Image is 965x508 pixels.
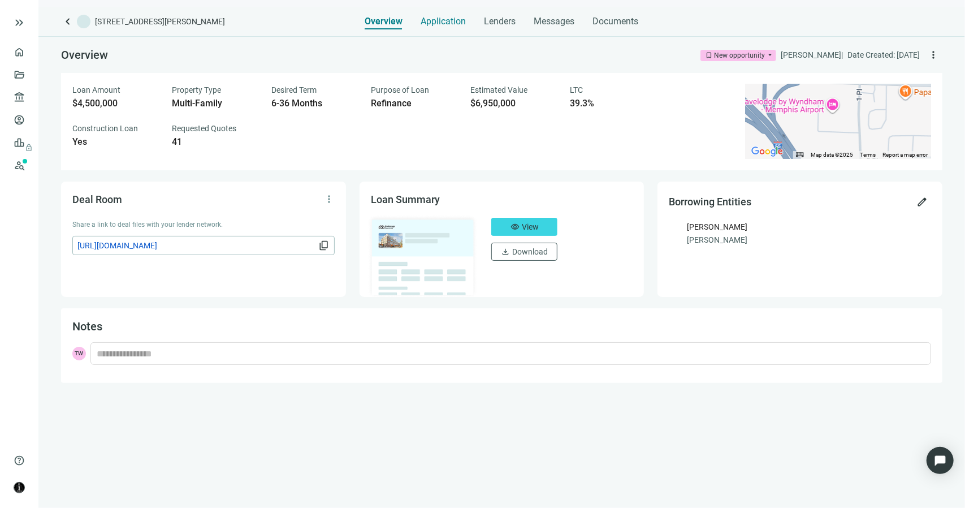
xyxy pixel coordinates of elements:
[534,16,575,27] span: Messages
[371,193,440,205] span: Loan Summary
[570,98,656,109] div: 39.3%
[510,222,520,231] span: visibility
[365,16,403,27] span: Overview
[470,98,556,109] div: $6,950,000
[860,152,876,158] a: Terms (opens in new tab)
[781,49,843,61] div: [PERSON_NAME] |
[95,16,225,27] span: [STREET_ADDRESS][PERSON_NAME]
[318,240,330,251] span: content_copy
[323,193,335,205] span: more_vert
[928,49,939,61] span: more_vert
[522,222,539,231] span: View
[14,483,24,493] img: avatar
[913,193,931,211] button: edit
[687,234,931,246] div: [PERSON_NAME]
[61,15,75,28] a: keyboard_arrow_left
[705,51,713,59] span: bookmark
[72,98,158,109] div: $4,500,000
[371,85,429,94] span: Purpose of Loan
[491,243,557,261] button: downloadDownload
[14,455,25,466] span: help
[12,16,26,29] button: keyboard_double_arrow_right
[491,218,557,236] button: visibilityView
[271,98,357,109] div: 6-36 Months
[72,136,158,148] div: Yes
[320,190,338,208] button: more_vert
[748,144,786,159] img: Google
[421,16,466,27] span: Application
[61,48,108,62] span: Overview
[847,49,920,61] div: Date Created: [DATE]
[172,136,258,148] div: 41
[687,221,747,233] div: [PERSON_NAME]
[77,239,316,252] span: [URL][DOMAIN_NAME]
[172,98,258,109] div: Multi-Family
[811,152,853,158] span: Map data ©2025
[570,85,583,94] span: LTC
[484,16,516,27] span: Lenders
[72,124,138,133] span: Construction Loan
[172,85,221,94] span: Property Type
[371,98,457,109] div: Refinance
[72,320,102,333] span: Notes
[172,124,236,133] span: Requested Quotes
[924,46,942,64] button: more_vert
[593,16,639,27] span: Documents
[271,85,317,94] span: Desired Term
[77,15,90,28] img: deal-logo
[714,50,765,61] div: New opportunity
[72,85,120,94] span: Loan Amount
[470,85,527,94] span: Estimated Value
[72,193,122,205] span: Deal Room
[72,221,223,229] span: Share a link to deal files with your lender network.
[882,152,928,158] a: Report a map error
[512,247,548,256] span: Download
[796,151,804,159] button: Keyboard shortcuts
[72,347,86,360] span: TW
[669,196,751,208] span: Borrowing Entities
[501,247,510,256] span: download
[916,196,928,208] span: edit
[927,447,954,474] div: Open Intercom Messenger
[748,144,786,159] a: Open this area in Google Maps (opens a new window)
[367,214,478,298] img: dealOverviewImg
